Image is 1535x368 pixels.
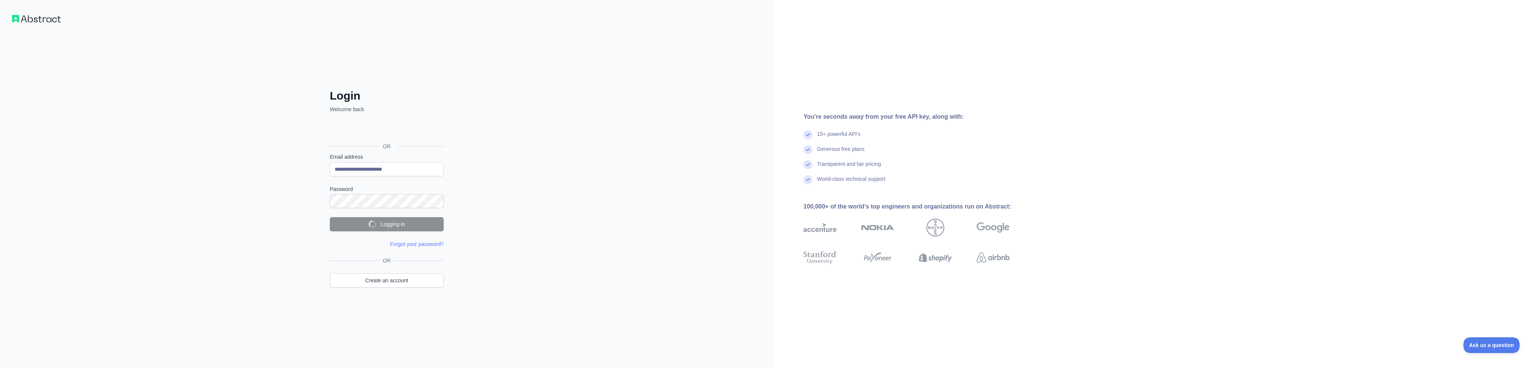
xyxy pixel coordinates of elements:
[817,160,881,175] div: Transparent and fair pricing
[1463,337,1520,353] iframe: Toggle Customer Support
[817,145,865,160] div: Generous free plans
[380,257,394,264] span: OR
[330,153,444,161] label: Email address
[861,249,894,266] img: payoneer
[803,160,812,169] img: check mark
[330,217,444,231] button: Logging in
[817,130,860,145] div: 15+ powerful API's
[861,219,894,237] img: nokia
[330,185,444,193] label: Password
[817,175,886,190] div: World-class technical support
[330,106,444,113] p: Welcome back
[919,249,952,266] img: shopify
[803,175,812,184] img: check mark
[803,130,812,139] img: check mark
[926,219,944,237] img: bayer
[803,145,812,154] img: check mark
[326,121,446,138] iframe: Sign in with Google Button
[977,219,1010,237] img: google
[12,15,61,22] img: Workflow
[977,249,1010,266] img: airbnb
[330,89,444,103] h2: Login
[330,273,444,288] a: Create an account
[803,202,1034,211] div: 100,000+ of the world's top engineers and organizations run on Abstract:
[803,112,1034,121] div: You're seconds away from your free API key, along with:
[377,143,397,150] span: OR
[803,249,836,266] img: stanford university
[390,241,444,247] a: Forgot your password?
[803,219,836,237] img: accenture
